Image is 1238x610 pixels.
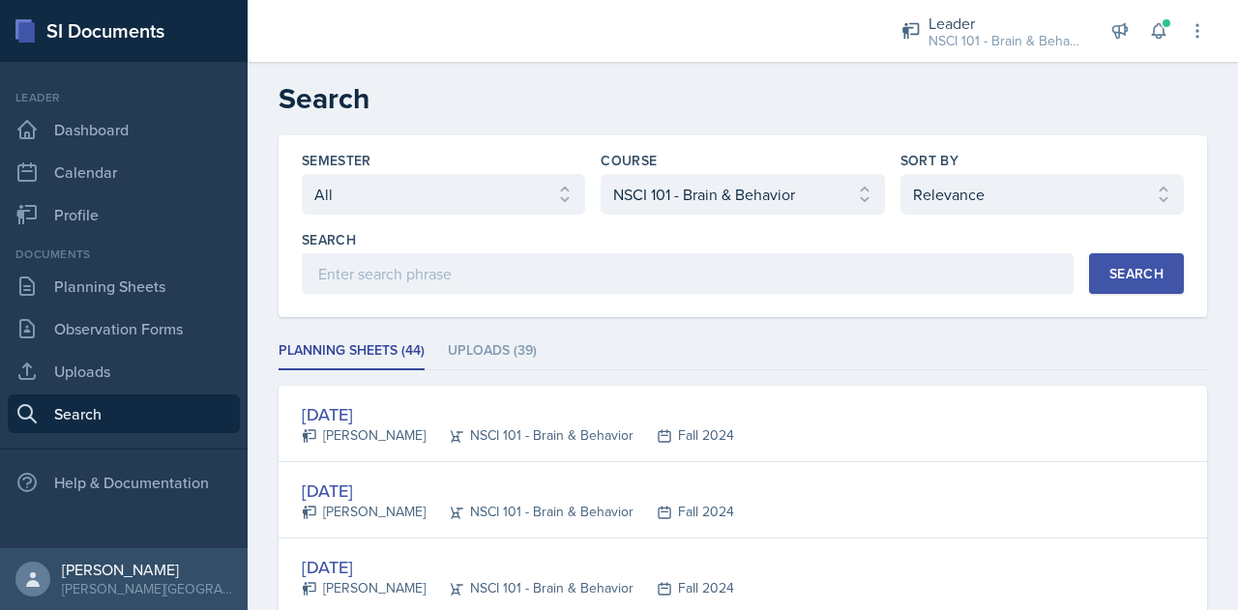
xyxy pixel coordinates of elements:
label: Semester [302,151,371,170]
div: [PERSON_NAME] [62,560,232,579]
div: Help & Documentation [8,463,240,502]
div: Fall 2024 [634,425,734,446]
label: Sort By [900,151,958,170]
li: Uploads (39) [448,333,537,370]
div: NSCI 101 - Brain & Behavior [426,502,634,522]
li: Planning Sheets (44) [279,333,425,370]
label: Course [601,151,657,170]
div: NSCI 101 - Brain & Behavior [426,425,634,446]
div: Leader [928,12,1083,35]
div: Fall 2024 [634,502,734,522]
div: [PERSON_NAME] [302,502,426,522]
div: [PERSON_NAME] [302,425,426,446]
a: Observation Forms [8,309,240,348]
div: Documents [8,246,240,263]
div: [PERSON_NAME] [302,578,426,598]
button: Search [1089,253,1184,294]
div: [DATE] [302,401,734,427]
a: Search [8,394,240,433]
div: Search [1109,266,1164,281]
h2: Search [279,81,1207,116]
div: NSCI 101 - Brain & Behavior [426,578,634,598]
div: [DATE] [302,554,734,580]
a: Dashboard [8,110,240,149]
a: Planning Sheets [8,267,240,305]
input: Enter search phrase [302,253,1074,294]
a: Uploads [8,352,240,391]
div: Fall 2024 [634,578,734,598]
div: NSCI 101 - Brain & Behavior / Fall 2025 [928,31,1083,51]
div: [PERSON_NAME][GEOGRAPHIC_DATA] [62,579,232,598]
div: [DATE] [302,478,734,504]
div: Leader [8,89,240,106]
label: Search [302,230,356,249]
a: Profile [8,195,240,234]
a: Calendar [8,153,240,191]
